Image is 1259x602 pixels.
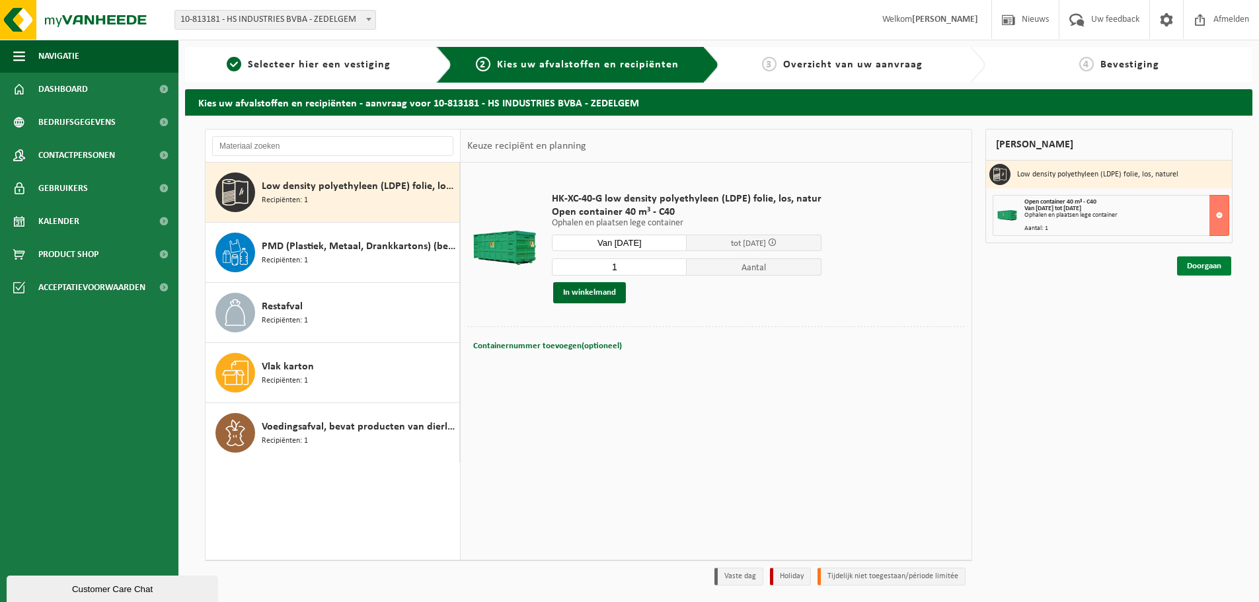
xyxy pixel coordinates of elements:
[262,375,308,387] span: Recipiënten: 1
[38,40,79,73] span: Navigatie
[1024,225,1229,232] div: Aantal: 1
[714,568,763,585] li: Vaste dag
[1177,256,1231,276] a: Doorgaan
[818,568,966,585] li: Tijdelijk niet toegestaan/période limitée
[687,258,821,276] span: Aantal
[38,238,98,271] span: Product Shop
[38,139,115,172] span: Contactpersonen
[185,89,1252,115] h2: Kies uw afvalstoffen en recipiënten - aanvraag voor 10-813181 - HS INDUSTRIES BVBA - ZEDELGEM
[1017,164,1178,185] h3: Low density polyethyleen (LDPE) folie, los, naturel
[38,106,116,139] span: Bedrijfsgegevens
[1079,57,1094,71] span: 4
[262,315,308,327] span: Recipiënten: 1
[262,359,314,375] span: Vlak karton
[206,283,460,343] button: Restafval Recipiënten: 1
[783,59,923,70] span: Overzicht van uw aanvraag
[262,254,308,267] span: Recipiënten: 1
[262,178,456,194] span: Low density polyethyleen (LDPE) folie, los, naturel
[7,573,221,602] iframe: chat widget
[762,57,777,71] span: 3
[206,223,460,283] button: PMD (Plastiek, Metaal, Drankkartons) (bedrijven) Recipiënten: 1
[262,239,456,254] span: PMD (Plastiek, Metaal, Drankkartons) (bedrijven)
[192,57,426,73] a: 1Selecteer hier een vestiging
[262,435,308,447] span: Recipiënten: 1
[248,59,391,70] span: Selecteer hier een vestiging
[1100,59,1159,70] span: Bevestiging
[552,235,687,251] input: Selecteer datum
[472,337,623,356] button: Containernummer toevoegen(optioneel)
[552,206,821,219] span: Open container 40 m³ - C40
[206,343,460,403] button: Vlak karton Recipiënten: 1
[262,194,308,207] span: Recipiënten: 1
[731,239,766,248] span: tot [DATE]
[985,129,1233,161] div: [PERSON_NAME]
[461,130,593,163] div: Keuze recipiënt en planning
[206,163,460,223] button: Low density polyethyleen (LDPE) folie, los, naturel Recipiënten: 1
[1024,205,1081,212] strong: Van [DATE] tot [DATE]
[912,15,978,24] strong: [PERSON_NAME]
[476,57,490,71] span: 2
[174,10,376,30] span: 10-813181 - HS INDUSTRIES BVBA - ZEDELGEM
[206,403,460,463] button: Voedingsafval, bevat producten van dierlijke oorsprong, onverpakt, categorie 3 Recipiënten: 1
[38,271,145,304] span: Acceptatievoorwaarden
[175,11,375,29] span: 10-813181 - HS INDUSTRIES BVBA - ZEDELGEM
[497,59,679,70] span: Kies uw afvalstoffen en recipiënten
[1024,212,1229,219] div: Ophalen en plaatsen lege container
[212,136,453,156] input: Materiaal zoeken
[552,219,821,228] p: Ophalen en plaatsen lege container
[553,282,626,303] button: In winkelmand
[262,299,303,315] span: Restafval
[770,568,811,585] li: Holiday
[38,73,88,106] span: Dashboard
[552,192,821,206] span: HK-XC-40-G low density polyethyleen (LDPE) folie, los, natur
[1024,198,1096,206] span: Open container 40 m³ - C40
[473,342,622,350] span: Containernummer toevoegen(optioneel)
[227,57,241,71] span: 1
[38,172,88,205] span: Gebruikers
[38,205,79,238] span: Kalender
[262,419,456,435] span: Voedingsafval, bevat producten van dierlijke oorsprong, onverpakt, categorie 3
